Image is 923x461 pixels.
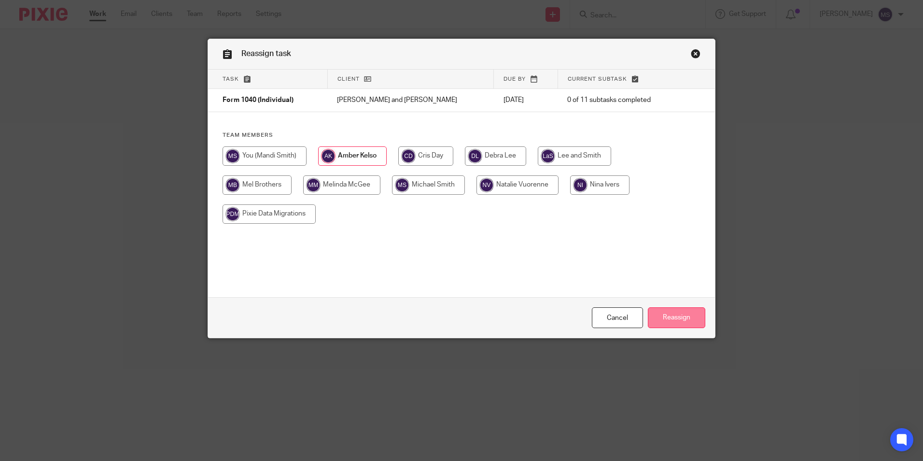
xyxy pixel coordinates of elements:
span: Current subtask [568,76,627,82]
input: Reassign [648,307,705,328]
span: Client [337,76,360,82]
a: Close this dialog window [691,49,700,62]
span: Due by [503,76,526,82]
span: Form 1040 (Individual) [223,97,294,104]
td: 0 of 11 subtasks completed [558,89,680,112]
span: Reassign task [241,50,291,58]
a: Close this dialog window [592,307,643,328]
p: [PERSON_NAME] and [PERSON_NAME] [337,95,484,105]
span: Task [223,76,239,82]
h4: Team members [223,131,700,139]
p: [DATE] [503,95,548,105]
